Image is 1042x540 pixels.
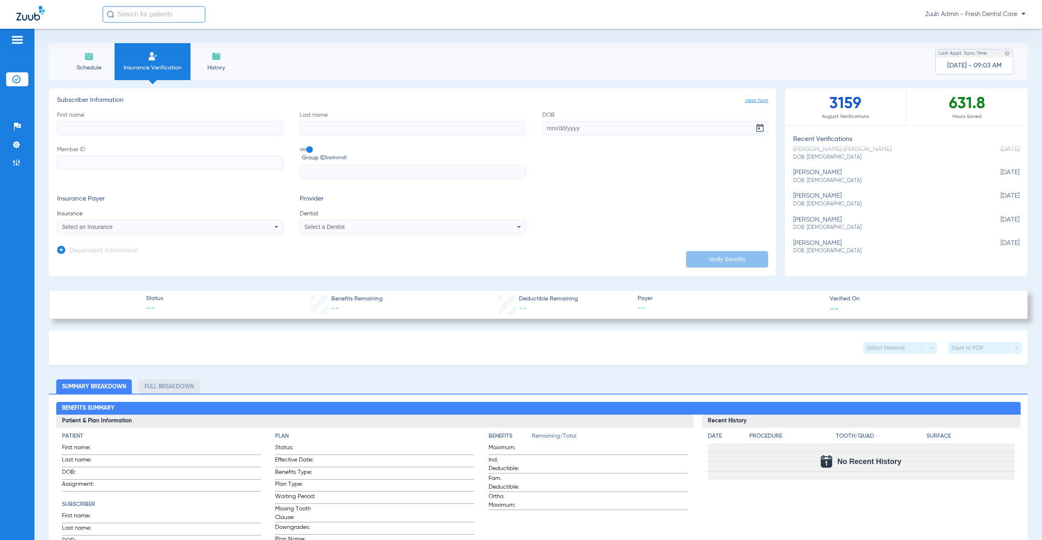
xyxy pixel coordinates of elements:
div: [PERSON_NAME] [793,192,978,208]
span: Missing Tooth Clause: [275,505,315,522]
app-breakdown-title: Tooth/Quad [836,432,924,443]
span: Ind. Deductible: [489,456,529,473]
span: No Recent History [837,457,901,466]
span: clear form [745,97,768,105]
span: Plan Type: [275,480,315,491]
span: Group ID [302,154,526,162]
h3: Insurance Payer [57,195,283,203]
div: [PERSON_NAME] [793,169,978,184]
input: Member ID [57,156,283,170]
h4: Tooth/Quad [836,432,924,441]
h3: Provider [300,195,526,203]
label: Last name [300,111,526,135]
span: Status [146,294,163,303]
span: [DATE] [978,216,1019,231]
input: First name [57,121,283,135]
span: Insurance Verification [121,64,184,72]
h2: Benefits Summary [56,402,1021,415]
img: Schedule [84,51,94,61]
h3: Dependent Information [69,247,138,255]
span: Remaining/Total [532,432,688,443]
h4: Subscriber [62,500,261,509]
span: Zuub Admin - Fresh Dental Care [925,10,1026,18]
span: Waiting Period: [275,492,315,503]
div: [PERSON_NAME] [793,240,978,255]
small: (optional) [326,154,347,162]
input: DOBOpen calendar [542,121,769,135]
h4: Plan [275,432,474,441]
li: Summary Breakdown [56,379,132,394]
span: First name: [62,443,102,455]
span: -- [331,305,339,312]
h4: Surface [927,432,1014,441]
span: [DATE] - 09:03 AM [947,62,1002,70]
img: last sync help info [1004,51,1010,56]
span: Deductible Remaining [519,295,578,303]
h4: Benefits [489,432,532,441]
span: Fam. Deductible: [489,474,529,492]
span: Select a Dentist [304,224,344,230]
span: -- [830,304,839,313]
img: Search Icon [107,11,114,18]
h4: Date [708,432,742,441]
span: Hours Saved [907,113,1028,121]
img: Manual Insurance Verification [148,51,158,61]
span: Benefits Type: [275,468,315,479]
app-breakdown-title: Benefits [489,432,532,443]
span: First name: [62,512,102,523]
app-breakdown-title: Date [708,432,742,443]
span: -- [638,303,822,314]
span: -- [519,305,526,312]
span: August Verifications [785,113,906,121]
span: Ortho Maximum: [489,492,529,510]
span: DOB: [DEMOGRAPHIC_DATA] [793,154,978,161]
span: Last name: [62,524,102,535]
span: [DATE] [978,169,1019,184]
h3: Recent History [702,415,1021,428]
input: Last name [300,121,526,135]
span: DOB: [DEMOGRAPHIC_DATA] [793,224,978,231]
span: Dentist [300,210,526,218]
img: Calendar [821,455,832,468]
span: Status: [275,443,315,455]
label: Member ID [57,145,283,179]
span: DOB: [62,468,102,479]
span: Maximum: [489,443,529,455]
div: 3159 [785,88,906,125]
img: hamburger-icon [11,35,24,45]
span: Last Appt. Sync Time: [939,49,988,58]
span: Benefits Remaining [331,295,383,303]
span: Assignment: [62,480,102,491]
span: DOB: [DEMOGRAPHIC_DATA] [793,247,978,255]
h3: Subscriber Information [57,97,768,105]
app-breakdown-title: Surface [927,432,1014,443]
span: Verified On [830,295,1014,303]
input: Search for patients [103,6,205,23]
span: [DATE] [978,240,1019,255]
iframe: Chat Widget [1001,501,1042,540]
li: Full Breakdown [139,379,200,394]
span: Last name: [62,456,102,467]
span: Schedule [69,64,108,72]
span: -- [146,303,163,315]
img: Zuub Logo [16,6,45,21]
button: Verify Benefits [686,251,768,268]
span: Effective Date: [275,456,315,467]
h4: Procedure [749,432,833,441]
span: History [197,64,236,72]
span: DOB: [DEMOGRAPHIC_DATA] [793,177,978,185]
span: [DATE] [978,192,1019,208]
button: Open calendar [752,120,768,136]
span: DOB: [DEMOGRAPHIC_DATA] [793,201,978,208]
h4: Patient [62,432,261,441]
span: Select an Insurance [62,224,113,230]
label: DOB [542,111,769,135]
label: First name [57,111,283,135]
div: 631.8 [907,88,1028,125]
span: Payer [638,294,822,303]
img: History [211,51,221,61]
